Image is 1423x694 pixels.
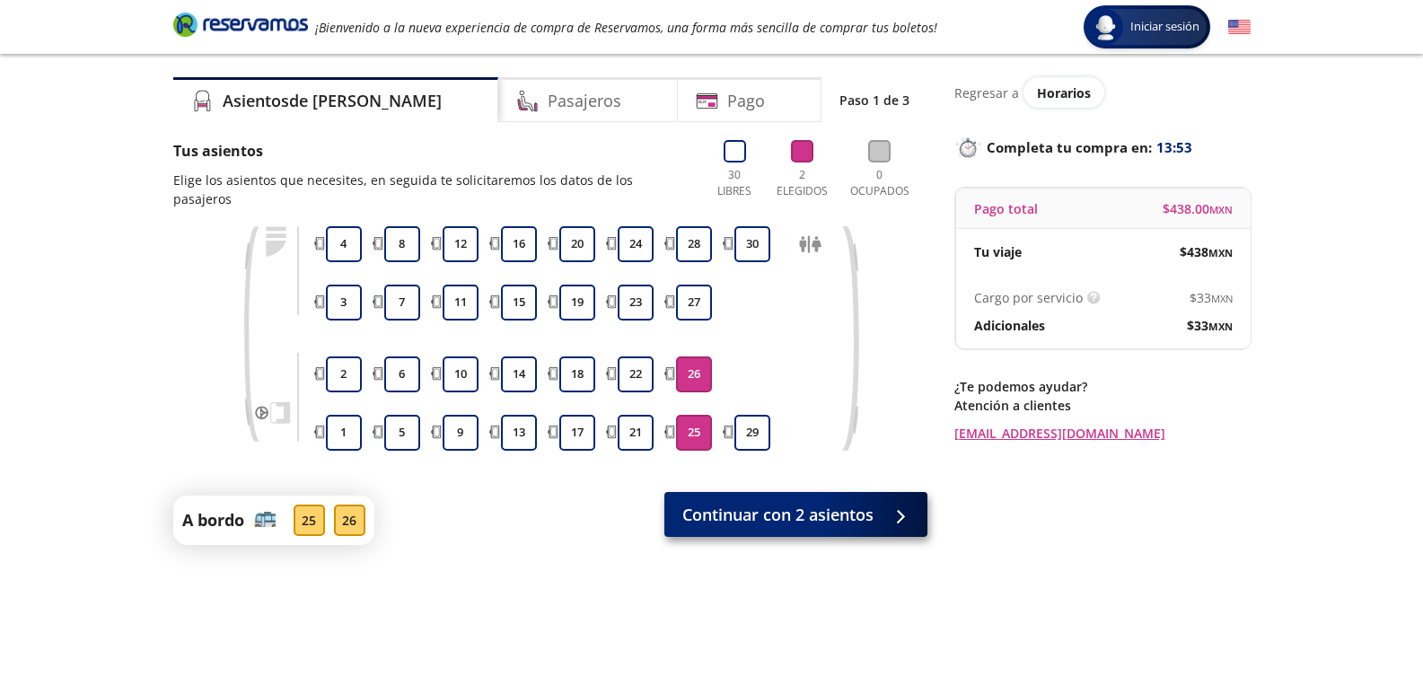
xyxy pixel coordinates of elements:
[384,356,420,392] button: 6
[223,89,442,113] h4: Asientos de [PERSON_NAME]
[559,285,595,321] button: 19
[1228,16,1251,39] button: English
[846,167,914,199] p: 0 Ocupados
[326,285,362,321] button: 3
[676,285,712,321] button: 27
[954,83,1019,102] p: Regresar a
[1211,292,1233,305] small: MXN
[443,285,479,321] button: 11
[173,171,692,208] p: Elige los asientos que necesites, en seguida te solicitaremos los datos de los pasajeros
[954,377,1251,396] p: ¿Te podemos ayudar?
[173,140,692,162] p: Tus asientos
[664,492,927,537] button: Continuar con 2 asientos
[501,226,537,262] button: 16
[384,285,420,321] button: 7
[1037,84,1091,101] span: Horarios
[1187,316,1233,335] span: $ 33
[727,89,765,113] h4: Pago
[618,226,654,262] button: 24
[974,199,1038,218] p: Pago total
[839,91,909,110] p: Paso 1 de 3
[772,167,832,199] p: 2 Elegidos
[384,226,420,262] button: 8
[618,415,654,451] button: 21
[1208,320,1233,333] small: MXN
[1123,18,1207,36] span: Iniciar sesión
[384,415,420,451] button: 5
[1208,246,1233,259] small: MXN
[559,415,595,451] button: 17
[618,285,654,321] button: 23
[1190,288,1233,307] span: $ 33
[676,226,712,262] button: 28
[326,415,362,451] button: 1
[501,415,537,451] button: 13
[548,89,621,113] h4: Pasajeros
[1180,242,1233,261] span: $ 438
[618,356,654,392] button: 22
[443,226,479,262] button: 12
[1163,199,1233,218] span: $ 438.00
[294,505,325,536] div: 25
[974,242,1022,261] p: Tu viaje
[443,415,479,451] button: 9
[173,11,308,43] a: Brand Logo
[182,508,244,532] p: A bordo
[954,396,1251,415] p: Atención a clientes
[954,424,1251,443] a: [EMAIL_ADDRESS][DOMAIN_NAME]
[315,19,937,36] em: ¡Bienvenido a la nueva experiencia de compra de Reservamos, una forma más sencilla de comprar tus...
[974,288,1083,307] p: Cargo por servicio
[734,226,770,262] button: 30
[559,226,595,262] button: 20
[326,226,362,262] button: 4
[334,505,365,536] div: 26
[173,11,308,38] i: Brand Logo
[559,356,595,392] button: 18
[974,316,1045,335] p: Adicionales
[326,356,362,392] button: 2
[734,415,770,451] button: 29
[954,77,1251,108] div: Regresar a ver horarios
[954,135,1251,160] p: Completa tu compra en :
[1209,203,1233,216] small: MXN
[501,285,537,321] button: 15
[1156,137,1192,158] span: 13:53
[501,356,537,392] button: 14
[676,356,712,392] button: 26
[682,503,874,527] span: Continuar con 2 asientos
[443,356,479,392] button: 10
[676,415,712,451] button: 25
[710,167,760,199] p: 30 Libres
